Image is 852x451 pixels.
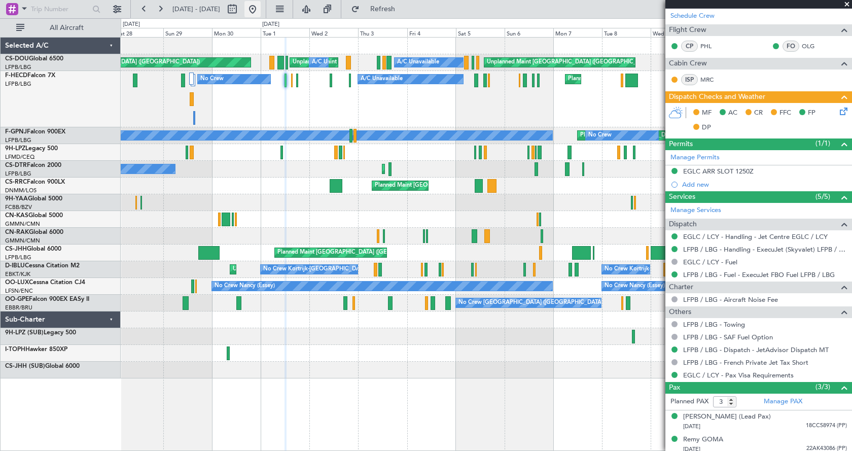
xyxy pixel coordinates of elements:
[670,11,715,21] a: Schedule Crew
[487,55,654,70] div: Unplanned Maint [GEOGRAPHIC_DATA] ([GEOGRAPHIC_DATA])
[5,287,33,295] a: LFSN/ENC
[602,28,651,37] div: Tue 8
[31,2,89,17] input: Trip Number
[5,129,27,135] span: F-GPNJ
[683,245,847,254] a: LFPB / LBG - Handling - ExecuJet (Skyvalet) LFPB / LBG
[11,20,110,36] button: All Aircraft
[309,28,358,37] div: Wed 2
[682,180,847,189] div: Add new
[683,358,808,367] a: LFPB / LBG - French Private Jet Tax Short
[815,138,830,149] span: (1/1)
[123,20,140,29] div: [DATE]
[5,280,29,286] span: OO-LUX
[669,282,693,293] span: Charter
[5,296,89,302] a: OO-GPEFalcon 900EX EASy II
[362,6,404,13] span: Refresh
[5,263,25,269] span: D-IBLU
[397,55,439,70] div: A/C Unavailable
[588,128,612,143] div: No Crew
[700,42,723,51] a: PHL
[263,262,368,277] div: No Crew Kortrijk-[GEOGRAPHIC_DATA]
[293,55,459,70] div: Unplanned Maint [GEOGRAPHIC_DATA] ([GEOGRAPHIC_DATA])
[5,296,29,302] span: OO-GPE
[200,72,224,87] div: No Crew
[605,279,665,294] div: No Crew Nancy (Essey)
[5,179,27,185] span: CS-RRC
[346,1,407,17] button: Refresh
[5,346,67,353] a: I-TOPHHawker 850XP
[568,72,728,87] div: Planned Maint [GEOGRAPHIC_DATA] ([GEOGRAPHIC_DATA])
[700,75,723,84] a: MRC
[361,72,403,87] div: A/C Unavailable
[702,123,711,133] span: DP
[172,5,220,14] span: [DATE] - [DATE]
[669,382,680,394] span: Pax
[5,254,31,261] a: LFPB/LBG
[163,28,212,37] div: Sun 29
[702,108,712,118] span: MF
[5,237,40,245] a: GMMN/CMN
[5,246,61,252] a: CS-JHHGlobal 6000
[5,229,63,235] a: CN-RAKGlobal 6000
[5,330,76,336] a: 9H-LPZ (SUB)Legacy 500
[115,28,163,37] div: Sat 28
[375,178,535,193] div: Planned Maint [GEOGRAPHIC_DATA] ([GEOGRAPHIC_DATA])
[815,191,830,202] span: (5/5)
[5,304,32,311] a: EBBR/BRU
[802,42,825,51] a: OLG
[5,263,80,269] a: D-IBLUCessna Citation M2
[683,295,778,304] a: LFPB / LBG - Aircraft Noise Fee
[5,162,61,168] a: CS-DTRFalcon 2000
[669,138,693,150] span: Permits
[407,28,456,37] div: Fri 4
[783,41,799,52] div: FO
[5,196,62,202] a: 9H-YAAGlobal 5000
[458,295,628,310] div: No Crew [GEOGRAPHIC_DATA] ([GEOGRAPHIC_DATA] National)
[5,346,25,353] span: I-TOPH
[683,232,828,241] a: EGLC / LCY - Handling - Jet Centre EGLC / LCY
[683,435,723,445] div: Remy GOMA
[5,80,31,88] a: LFPB/LBG
[683,371,794,379] a: EGLC / LCY - Pax Visa Requirements
[215,279,275,294] div: No Crew Nancy (Essey)
[5,179,65,185] a: CS-RRCFalcon 900LX
[683,423,700,430] span: [DATE]
[669,191,695,203] span: Services
[681,41,698,52] div: CP
[580,128,740,143] div: Planned Maint [GEOGRAPHIC_DATA] ([GEOGRAPHIC_DATA])
[456,28,505,37] div: Sat 5
[277,245,437,260] div: Planned Maint [GEOGRAPHIC_DATA] ([GEOGRAPHIC_DATA])
[212,28,261,37] div: Mon 30
[5,56,63,62] a: CS-DOUGlobal 6500
[26,24,107,31] span: All Aircraft
[670,205,721,216] a: Manage Services
[806,422,847,430] span: 18CC58974 (PP)
[808,108,815,118] span: FP
[779,108,791,118] span: FFC
[669,219,697,230] span: Dispatch
[5,146,25,152] span: 9H-LPZ
[5,187,37,194] a: DNMM/LOS
[5,363,45,369] span: CS-JHH (SUB)
[754,108,763,118] span: CR
[233,262,397,277] div: Unplanned Maint [GEOGRAPHIC_DATA]-[GEOGRAPHIC_DATA]
[312,55,354,70] div: A/C Unavailable
[5,73,27,79] span: F-HECD
[683,320,745,329] a: LFPB / LBG - Towing
[5,170,31,178] a: LFPB/LBG
[5,270,30,278] a: EBKT/KJK
[5,129,65,135] a: F-GPNJFalcon 900EX
[5,136,31,144] a: LFPB/LBG
[683,345,829,354] a: LFPB / LBG - Dispatch - JetAdvisor Dispatch MT
[681,74,698,85] div: ISP
[683,167,754,176] div: EGLC ARR SLOT 1250Z
[683,258,737,266] a: EGLC / LCY - Fuel
[728,108,737,118] span: AC
[5,56,29,62] span: CS-DOU
[683,333,773,341] a: LFPB / LBG - SAF Fuel Option
[5,196,28,202] span: 9H-YAA
[5,146,58,152] a: 9H-LPZLegacy 500
[5,280,85,286] a: OO-LUXCessna Citation CJ4
[605,262,709,277] div: No Crew Kortrijk-[GEOGRAPHIC_DATA]
[683,270,835,279] a: LFPB / LBG - Fuel - ExecuJet FBO Fuel LFPB / LBG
